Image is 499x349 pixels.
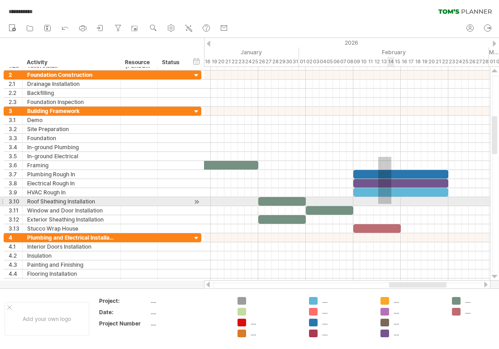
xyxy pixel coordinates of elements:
[9,80,22,88] div: 2.1
[27,224,116,233] div: Stucco Wrap House
[27,206,116,215] div: Window and Door Installation
[9,125,22,133] div: 3.2
[245,57,252,66] div: Saturday, 24 January 2026
[27,71,116,79] div: Foundation Construction
[285,57,292,66] div: Friday, 30 January 2026
[251,330,300,337] div: ....
[27,179,116,188] div: Electrical Rough In
[394,330,443,337] div: ....
[313,57,319,66] div: Tuesday, 3 February 2026
[367,57,374,66] div: Wednesday, 11 February 2026
[9,269,22,278] div: 4.4
[99,308,149,316] div: Date:
[27,161,116,170] div: Framing
[27,125,116,133] div: Site Preparation
[9,179,22,188] div: 3.8
[414,57,421,66] div: Wednesday, 18 February 2026
[258,57,265,66] div: Monday, 26 January 2026
[469,57,475,66] div: Thursday, 26 February 2026
[322,297,371,305] div: ....
[322,308,371,316] div: ....
[27,143,116,151] div: In-ground Plumbing
[9,170,22,179] div: 3.7
[27,215,116,224] div: Exterior Sheathing Installation
[347,57,353,66] div: Sunday, 8 February 2026
[299,47,489,57] div: February 2026
[27,170,116,179] div: Plumbing Rough In
[99,297,149,305] div: Project:
[192,197,201,207] div: scroll to activity
[9,161,22,170] div: 3.6
[326,57,333,66] div: Thursday, 5 February 2026
[333,57,340,66] div: Friday, 6 February 2026
[9,242,22,251] div: 4.1
[292,57,299,66] div: Saturday, 31 January 2026
[360,57,367,66] div: Tuesday, 10 February 2026
[299,57,306,66] div: Sunday, 1 February 2026
[421,57,428,66] div: Thursday, 19 February 2026
[151,308,227,316] div: ....
[5,302,89,336] div: Add your own logo
[9,206,22,215] div: 3.11
[238,57,245,66] div: Friday, 23 January 2026
[319,57,326,66] div: Wednesday, 4 February 2026
[218,57,224,66] div: Tuesday, 20 January 2026
[272,57,279,66] div: Wednesday, 28 January 2026
[9,98,22,106] div: 2.3
[394,319,443,326] div: ....
[455,57,462,66] div: Tuesday, 24 February 2026
[27,260,116,269] div: Painting and Finishing
[99,320,149,327] div: Project Number
[251,319,300,326] div: ....
[428,57,435,66] div: Friday, 20 February 2026
[9,215,22,224] div: 3.12
[9,224,22,233] div: 3.13
[475,57,482,66] div: Friday, 27 February 2026
[394,308,443,316] div: ....
[340,57,347,66] div: Saturday, 7 February 2026
[448,57,455,66] div: Monday, 23 February 2026
[9,71,22,79] div: 2
[231,57,238,66] div: Thursday, 22 January 2026
[27,107,116,115] div: Building Framework
[401,57,408,66] div: Monday, 16 February 2026
[408,57,414,66] div: Tuesday, 17 February 2026
[380,57,387,66] div: Friday, 13 February 2026
[224,57,231,66] div: Wednesday, 21 January 2026
[374,57,380,66] div: Thursday, 12 February 2026
[394,297,443,305] div: ....
[27,89,116,97] div: Backfilling
[482,57,489,66] div: Saturday, 28 February 2026
[9,260,22,269] div: 4.3
[9,116,22,124] div: 3.1
[252,57,258,66] div: Sunday, 25 January 2026
[27,188,116,197] div: HVAC Rough In
[489,57,496,66] div: Sunday, 1 March 2026
[322,330,371,337] div: ....
[322,319,371,326] div: ....
[27,80,116,88] div: Drainage Installation
[27,116,116,124] div: Demo
[462,57,469,66] div: Wednesday, 25 February 2026
[9,143,22,151] div: 3.4
[27,98,116,106] div: Foundation Inspection
[27,233,116,242] div: Plumbing and Electrical Installation
[9,233,22,242] div: 4
[27,269,116,278] div: Flooring Installation
[151,320,227,327] div: ....
[27,134,116,142] div: Foundation
[204,57,211,66] div: Sunday, 18 January 2026
[306,57,313,66] div: Monday, 2 February 2026
[394,57,401,66] div: Sunday, 15 February 2026
[27,197,116,206] div: Roof Sheathing Installation
[279,57,285,66] div: Thursday, 29 January 2026
[353,57,360,66] div: Monday, 9 February 2026
[27,251,116,260] div: Insulation
[9,188,22,197] div: 3.9
[9,197,22,206] div: 3.10
[9,251,22,260] div: 4.2
[125,58,152,67] div: Resource
[442,57,448,66] div: Sunday, 22 February 2026
[27,152,116,160] div: In-ground Electrical
[151,297,227,305] div: ....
